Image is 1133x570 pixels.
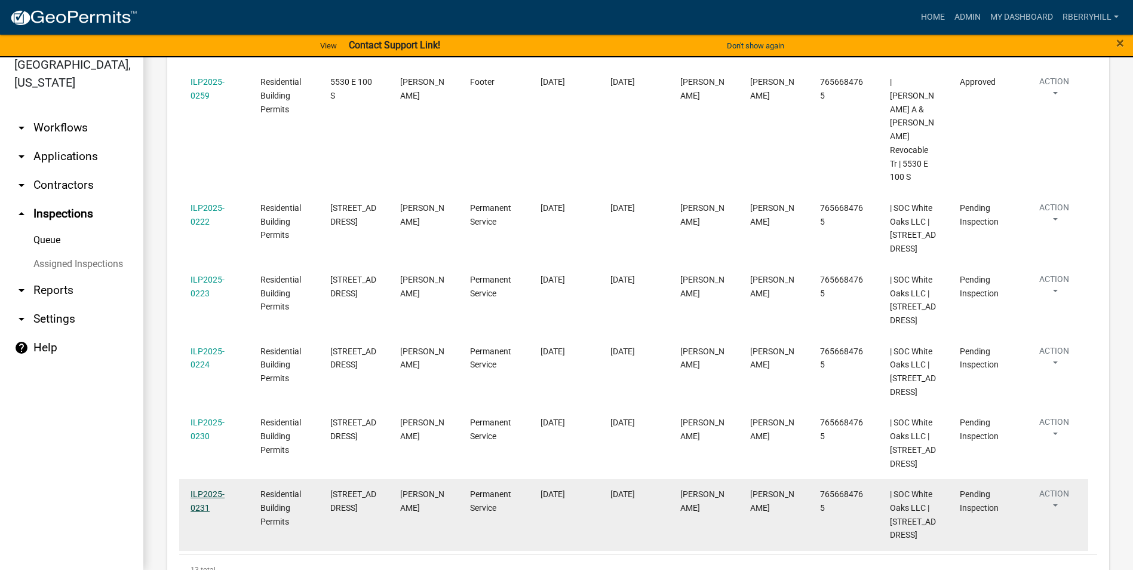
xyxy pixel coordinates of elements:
span: 09/18/2025 [541,489,565,499]
a: View [315,36,342,56]
span: MARION [400,418,444,441]
span: | Fortney, Philip A & Cynthia M Fortney Revocable Tr | 5530 E 100 S [890,77,934,182]
span: Pending Inspection [960,275,999,298]
span: Randy Berryhill [680,489,724,513]
span: Residential Building Permits [260,347,301,384]
span: Permanent Service [470,489,511,513]
i: arrow_drop_down [14,178,29,192]
span: Residential Building Permits [260,418,301,455]
span: 7656684765 [820,203,863,226]
span: 7656684765 [820,489,863,513]
span: 09/18/2025 [541,347,565,356]
span: MARION [400,203,444,226]
span: Approved [960,77,996,87]
div: [DATE] [610,75,658,89]
button: Action [1030,75,1079,105]
span: Pending Inspection [960,489,999,513]
span: Residential Building Permits [260,275,301,312]
i: arrow_drop_up [14,207,29,221]
span: 7656684765 [820,347,863,370]
i: arrow_drop_down [14,312,29,326]
button: Action [1030,345,1079,375]
span: Randy Berryhill [750,77,794,100]
button: Action [1030,273,1079,303]
span: 7145 S MERIDIAN ST [330,275,376,298]
span: 7145 S MERIDIAN ST [330,489,376,513]
i: arrow_drop_down [14,121,29,135]
span: 7656684765 [820,77,863,100]
span: Randy Berryhill [680,203,724,226]
button: Action [1030,201,1079,231]
span: Residential Building Permits [260,77,301,114]
button: Action [1030,416,1079,446]
a: ILP2025-0231 [191,489,225,513]
span: | SOC White Oaks LLC | 7145 S MERIDIAN ST [890,489,936,540]
a: Admin [950,6,985,29]
span: MARION [400,275,444,298]
span: | SOC White Oaks LLC | 7145 S MERIDIAN ST [890,275,936,325]
a: ILP2025-0259 [191,77,225,100]
span: MARION [400,77,444,100]
i: arrow_drop_down [14,149,29,164]
i: help [14,341,29,355]
span: Permanent Service [470,347,511,370]
span: Randy Berryhill [680,77,724,100]
span: | SOC White Oaks LLC | 7145 S MERIDIAN ST [890,203,936,253]
div: [DATE] [610,488,658,501]
span: Randy Berryhill [750,489,794,513]
span: 09/18/2025 [541,418,565,427]
span: Permanent Service [470,418,511,441]
a: Home [916,6,950,29]
span: 7145 S MERIDIAN ST [330,347,376,370]
button: Don't show again [722,36,789,56]
span: 09/18/2025 [541,77,565,87]
button: Close [1116,36,1124,50]
span: Randy Berryhill [680,275,724,298]
span: × [1116,35,1124,51]
div: [DATE] [610,201,658,215]
span: 7656684765 [820,418,863,441]
span: Residential Building Permits [260,203,301,240]
span: | SOC White Oaks LLC | 7145 S MERIDIAN ST [890,418,936,468]
div: [DATE] [610,273,658,287]
a: ILP2025-0222 [191,203,225,226]
a: rberryhill [1058,6,1123,29]
span: Randy Berryhill [750,203,794,226]
div: [DATE] [610,345,658,358]
a: My Dashboard [985,6,1058,29]
span: MARION [400,347,444,370]
i: arrow_drop_down [14,283,29,298]
span: 5530 E 100 S [330,77,372,100]
span: | SOC White Oaks LLC | 7145 S MERIDIAN ST [890,347,936,397]
a: ILP2025-0223 [191,275,225,298]
span: 7145 S MERIDIAN ST [330,203,376,226]
span: Residential Building Permits [260,489,301,526]
span: Randy Berryhill [680,347,724,370]
button: Action [1030,488,1079,517]
span: Permanent Service [470,275,511,298]
span: Permanent Service [470,203,511,226]
span: Randy Berryhill [750,418,794,441]
span: Pending Inspection [960,203,999,226]
span: 7145 S MERIDIAN ST [330,418,376,441]
span: Footer [470,77,495,87]
span: 09/18/2025 [541,203,565,213]
span: Randy Berryhill [680,418,724,441]
span: 09/18/2025 [541,275,565,284]
a: ILP2025-0230 [191,418,225,441]
span: Pending Inspection [960,418,999,441]
span: 7656684765 [820,275,863,298]
a: ILP2025-0224 [191,347,225,370]
span: Randy Berryhill [750,347,794,370]
span: Pending Inspection [960,347,999,370]
span: Randy Berryhill [750,275,794,298]
strong: Contact Support Link! [349,39,440,51]
span: MARION [400,489,444,513]
div: [DATE] [610,416,658,430]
